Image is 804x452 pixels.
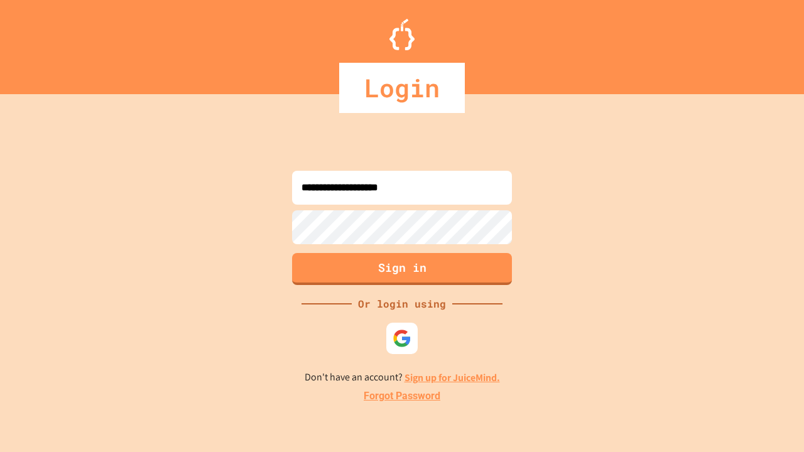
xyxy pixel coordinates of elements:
p: Don't have an account? [305,370,500,385]
div: Login [339,63,465,113]
iframe: chat widget [751,402,791,439]
a: Forgot Password [364,389,440,404]
div: Or login using [352,296,452,311]
a: Sign up for JuiceMind. [405,371,500,384]
iframe: chat widget [700,347,791,401]
img: Logo.svg [389,19,415,50]
button: Sign in [292,253,512,285]
img: google-icon.svg [393,329,411,348]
